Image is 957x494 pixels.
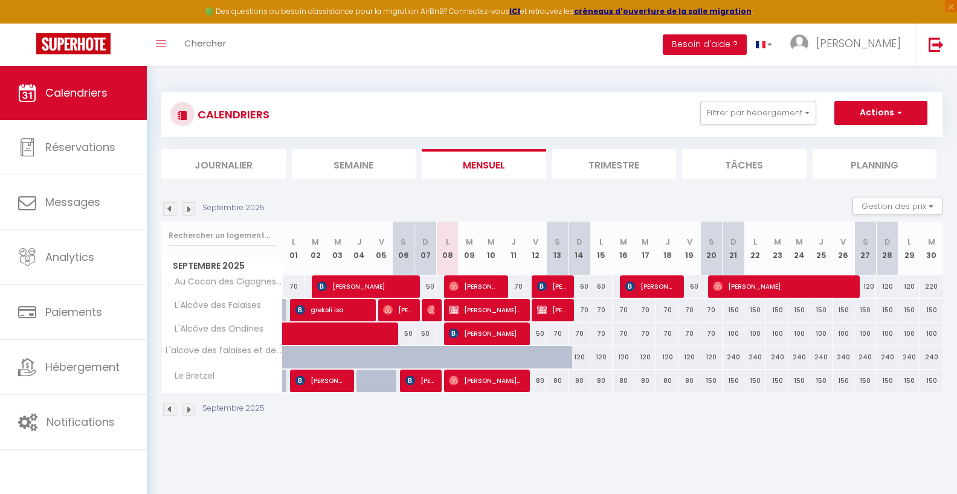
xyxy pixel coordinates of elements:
[422,149,546,179] li: Mensuel
[613,370,634,392] div: 80
[590,275,612,298] div: 60
[810,322,832,345] div: 100
[613,222,634,275] th: 16
[569,370,590,392] div: 80
[292,236,295,248] abbr: L
[459,222,480,275] th: 09
[45,249,94,265] span: Analytics
[45,85,108,100] span: Calendriers
[162,257,282,275] span: Septembre 2025
[414,222,436,275] th: 07
[730,236,736,248] abbr: D
[678,275,700,298] div: 60
[744,222,766,275] th: 22
[833,299,854,321] div: 150
[766,222,788,275] th: 23
[414,275,436,298] div: 50
[164,370,217,383] span: Le Bretzel
[854,275,876,298] div: 120
[840,236,846,248] abbr: V
[590,346,612,368] div: 120
[509,6,520,16] strong: ICI
[45,359,120,374] span: Hébergement
[357,236,362,248] abbr: J
[816,36,901,51] span: [PERSON_NAME]
[665,236,670,248] abbr: J
[898,299,920,321] div: 150
[788,346,810,368] div: 240
[854,299,876,321] div: 150
[524,222,546,275] th: 12
[552,149,677,179] li: Trimestre
[524,370,546,392] div: 80
[449,298,521,321] span: [PERSON_NAME] FORME
[813,149,937,179] li: Planning
[283,222,304,275] th: 01
[709,236,714,248] abbr: S
[45,194,100,210] span: Messages
[700,322,722,345] div: 70
[634,222,656,275] th: 17
[45,304,102,319] span: Paiements
[682,149,807,179] li: Tâches
[656,370,678,392] div: 80
[383,298,412,321] span: [PERSON_NAME]
[175,24,235,66] a: Chercher
[422,236,428,248] abbr: D
[810,299,832,321] div: 150
[744,299,766,321] div: 150
[379,236,384,248] abbr: V
[634,322,656,345] div: 70
[810,370,832,392] div: 150
[876,322,898,345] div: 100
[766,370,788,392] div: 150
[304,222,326,275] th: 02
[393,222,414,275] th: 06
[854,222,876,275] th: 27
[590,299,612,321] div: 70
[700,346,722,368] div: 120
[164,346,285,355] span: L'alcove des falaises et des ondines
[920,299,942,321] div: 150
[744,322,766,345] div: 100
[898,275,920,298] div: 120
[700,222,722,275] th: 20
[678,322,700,345] div: 70
[546,322,568,345] div: 70
[907,236,911,248] abbr: L
[876,275,898,298] div: 120
[920,275,942,298] div: 220
[833,370,854,392] div: 150
[164,322,266,336] span: L'Alcôve des Ondines
[317,275,411,298] span: [PERSON_NAME]
[884,236,891,248] abbr: D
[854,322,876,345] div: 100
[634,346,656,368] div: 120
[334,236,341,248] abbr: M
[790,34,808,53] img: ...
[449,369,521,392] span: [PERSON_NAME] Bagdu
[876,222,898,275] th: 28
[876,299,898,321] div: 150
[723,322,744,345] div: 100
[202,403,265,414] p: Septembre 2025
[569,322,590,345] div: 70
[810,346,832,368] div: 240
[195,101,269,128] h3: CALENDRIERS
[833,346,854,368] div: 240
[164,299,264,312] span: L'Alcôve des Falaises
[503,222,524,275] th: 11
[427,298,434,321] span: [PERSON_NAME]
[863,236,868,248] abbr: S
[169,225,275,246] input: Rechercher un logement...
[920,322,942,345] div: 100
[687,236,692,248] abbr: V
[788,370,810,392] div: 150
[723,346,744,368] div: 240
[713,275,851,298] span: [PERSON_NAME]
[876,346,898,368] div: 240
[663,34,747,55] button: Besoin d'aide ?
[161,149,286,179] li: Journalier
[546,222,568,275] th: 13
[766,299,788,321] div: 150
